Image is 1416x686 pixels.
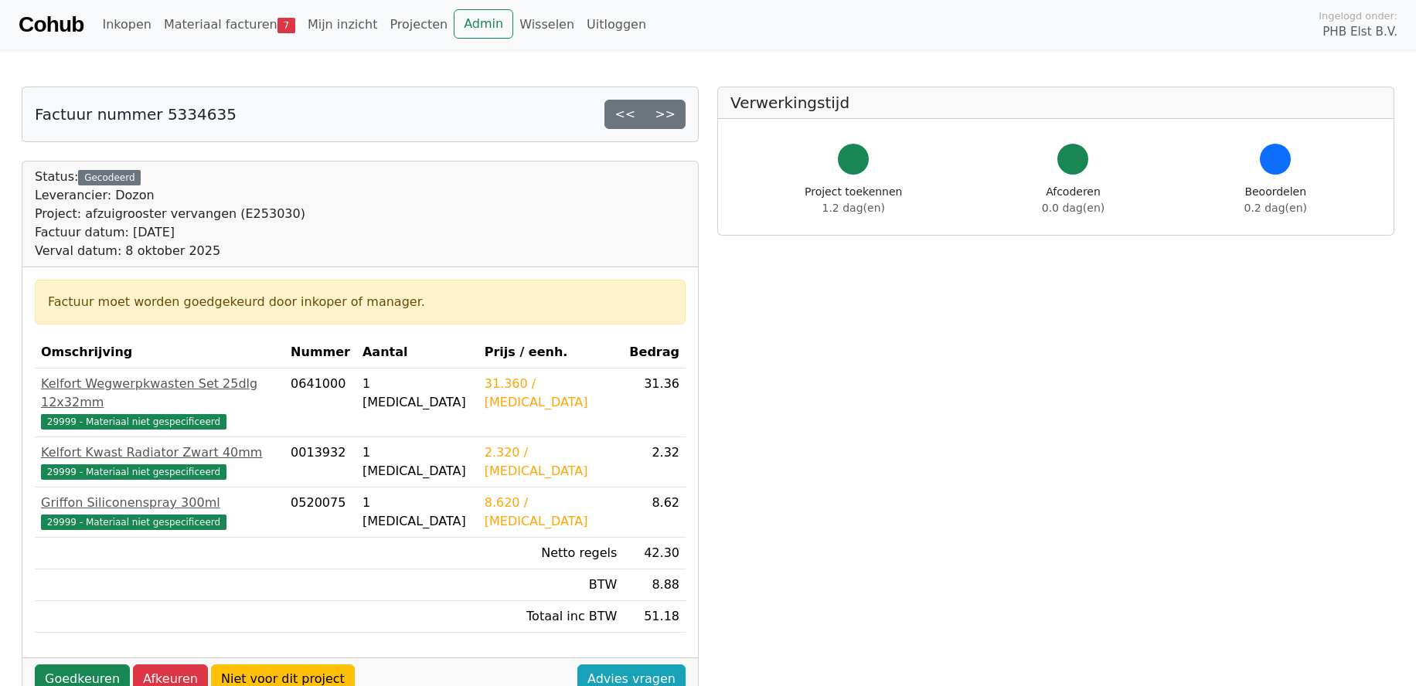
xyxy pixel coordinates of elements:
[730,93,1381,112] h5: Verwerkingstijd
[41,414,226,430] span: 29999 - Materiaal niet gespecificeerd
[805,184,902,216] div: Project toekennen
[277,18,295,33] span: 7
[485,443,618,481] div: 2.320 / [MEDICAL_DATA]
[41,443,278,462] div: Kelfort Kwast Radiator Zwart 40mm
[41,443,278,481] a: Kelfort Kwast Radiator Zwart 40mm29999 - Materiaal niet gespecificeerd
[1042,202,1105,214] span: 0.0 dag(en)
[645,100,686,129] a: >>
[604,100,645,129] a: <<
[35,242,305,260] div: Verval datum: 8 oktober 2025
[623,437,686,487] td: 2.32
[41,375,278,430] a: Kelfort Wegwerpkwasten Set 25dlg 12x32mm29999 - Materiaal niet gespecificeerd
[284,437,356,487] td: 0013932
[78,170,141,185] div: Gecodeerd
[513,9,580,40] a: Wisselen
[1322,23,1397,41] span: PHB Elst B.V.
[363,375,472,412] div: 1 [MEDICAL_DATA]
[485,494,618,531] div: 8.620 / [MEDICAL_DATA]
[1319,8,1397,23] span: Ingelogd onder:
[623,368,686,437] td: 31.36
[623,601,686,633] td: 51.18
[284,337,356,368] th: Nummer
[41,494,278,512] div: Griffon Siliconenspray 300ml
[478,569,624,601] td: BTW
[284,368,356,437] td: 0641000
[1042,184,1105,216] div: Afcoderen
[48,293,672,311] div: Factuur moet worden goedgekeurd door inkoper of manager.
[356,337,478,368] th: Aantal
[301,9,384,40] a: Mijn inzicht
[35,105,237,124] h5: Factuur nummer 5334635
[363,494,472,531] div: 1 [MEDICAL_DATA]
[623,487,686,538] td: 8.62
[19,6,83,43] a: Cohub
[35,223,305,242] div: Factuur datum: [DATE]
[35,337,284,368] th: Omschrijving
[623,569,686,601] td: 8.88
[485,375,618,412] div: 31.360 / [MEDICAL_DATA]
[158,9,301,40] a: Materiaal facturen7
[363,443,472,481] div: 1 [MEDICAL_DATA]
[383,9,454,40] a: Projecten
[580,9,652,40] a: Uitloggen
[822,202,885,214] span: 1.2 dag(en)
[41,494,278,531] a: Griffon Siliconenspray 300ml29999 - Materiaal niet gespecificeerd
[41,514,226,530] span: 29999 - Materiaal niet gespecificeerd
[35,168,305,260] div: Status:
[1244,184,1307,216] div: Beoordelen
[478,337,624,368] th: Prijs / eenh.
[478,601,624,633] td: Totaal inc BTW
[284,487,356,538] td: 0520075
[478,538,624,569] td: Netto regels
[96,9,157,40] a: Inkopen
[41,464,226,480] span: 29999 - Materiaal niet gespecificeerd
[1244,202,1307,214] span: 0.2 dag(en)
[623,538,686,569] td: 42.30
[623,337,686,368] th: Bedrag
[454,9,513,39] a: Admin
[35,186,305,205] div: Leverancier: Dozon
[35,205,305,223] div: Project: afzuigrooster vervangen (E253030)
[41,375,278,412] div: Kelfort Wegwerpkwasten Set 25dlg 12x32mm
